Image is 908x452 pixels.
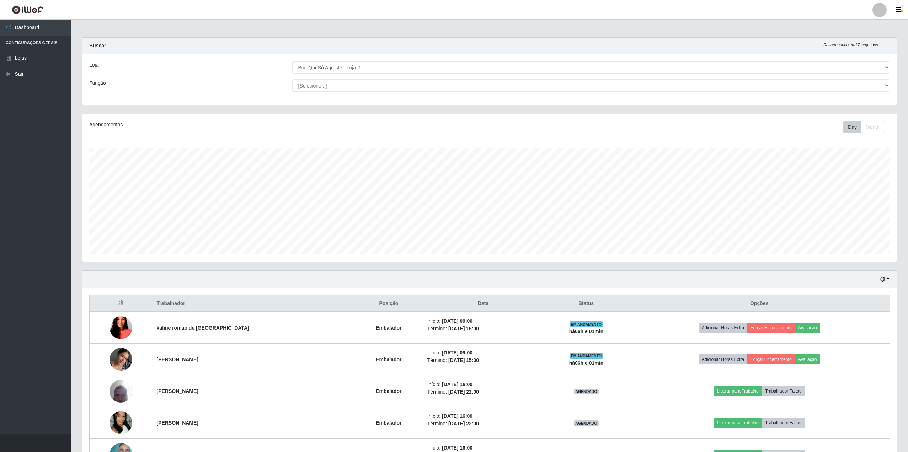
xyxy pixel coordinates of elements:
[442,413,472,419] time: [DATE] 16:00
[747,354,795,364] button: Forçar Encerramento
[89,79,106,87] label: Função
[110,403,132,443] img: 1743267805927.jpeg
[427,412,539,420] li: Início:
[448,357,479,363] time: [DATE] 15:00
[427,357,539,364] li: Término:
[747,323,795,333] button: Forçar Encerramento
[427,420,539,427] li: Término:
[442,382,472,387] time: [DATE] 16:00
[376,325,401,331] strong: Embalador
[157,388,198,394] strong: [PERSON_NAME]
[427,317,539,325] li: Início:
[89,61,98,69] label: Loja
[427,388,539,396] li: Término:
[843,121,890,133] div: Toolbar with button groups
[157,420,198,426] strong: [PERSON_NAME]
[543,295,629,312] th: Status
[795,354,820,364] button: Avaliação
[570,353,603,359] span: EM ANDAMENTO
[823,43,881,47] i: Recarregando em 27 segundos...
[157,325,249,331] strong: kaline romão de [GEOGRAPHIC_DATA]
[714,418,762,428] button: Liberar para Trabalho
[427,349,539,357] li: Início:
[376,388,401,394] strong: Embalador
[574,420,599,426] span: AGENDADO
[569,329,604,334] strong: há 06 h e 01 min
[762,418,805,428] button: Trabalhador Faltou
[110,376,132,406] img: 1722619557508.jpeg
[423,295,544,312] th: Data
[376,357,401,362] strong: Embalador
[448,389,479,395] time: [DATE] 22:00
[795,323,820,333] button: Avaliação
[12,5,43,14] img: CoreUI Logo
[110,344,132,374] img: 1738511750636.jpeg
[699,323,747,333] button: Adicionar Horas Extra
[448,421,479,426] time: [DATE] 22:00
[714,386,762,396] button: Liberar para Trabalho
[442,318,472,324] time: [DATE] 09:00
[427,381,539,388] li: Início:
[762,386,805,396] button: Trabalhador Faltou
[376,420,401,426] strong: Embalador
[442,445,472,451] time: [DATE] 16:00
[861,121,884,133] button: Month
[699,354,747,364] button: Adicionar Horas Extra
[89,43,106,48] strong: Buscar
[574,389,599,394] span: AGENDADO
[89,121,417,128] div: Agendamentos
[157,357,198,362] strong: [PERSON_NAME]
[570,321,603,327] span: EM ANDAMENTO
[110,308,132,348] img: 1705882680930.jpeg
[629,295,890,312] th: Opções
[843,121,861,133] button: Day
[442,350,472,356] time: [DATE] 09:00
[354,295,423,312] th: Posição
[153,295,354,312] th: Trabalhador
[427,325,539,332] li: Término:
[427,444,539,452] li: Início:
[569,360,604,366] strong: há 06 h e 01 min
[843,121,884,133] div: First group
[448,326,479,331] time: [DATE] 15:00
